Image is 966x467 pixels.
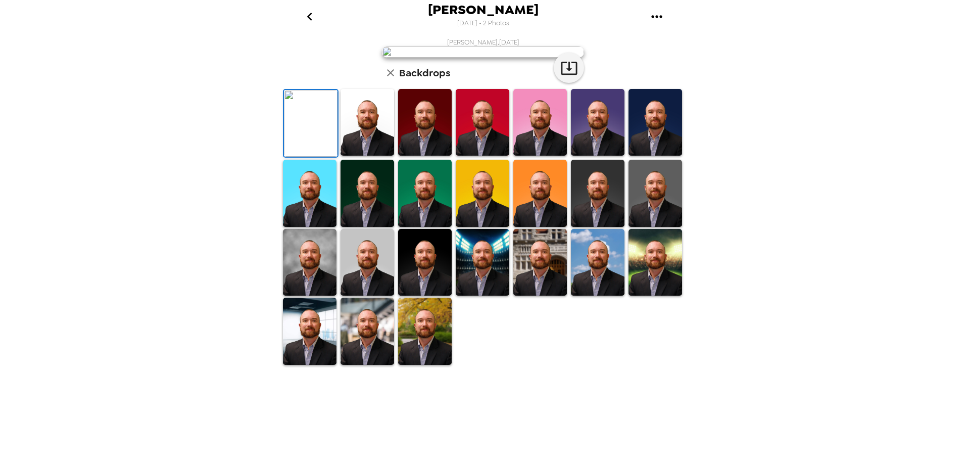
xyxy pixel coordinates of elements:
[382,46,584,58] img: user
[457,17,509,30] span: [DATE] • 2 Photos
[447,38,519,46] span: [PERSON_NAME] , [DATE]
[399,65,450,81] h6: Backdrops
[428,3,539,17] span: [PERSON_NAME]
[284,90,337,157] img: Original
